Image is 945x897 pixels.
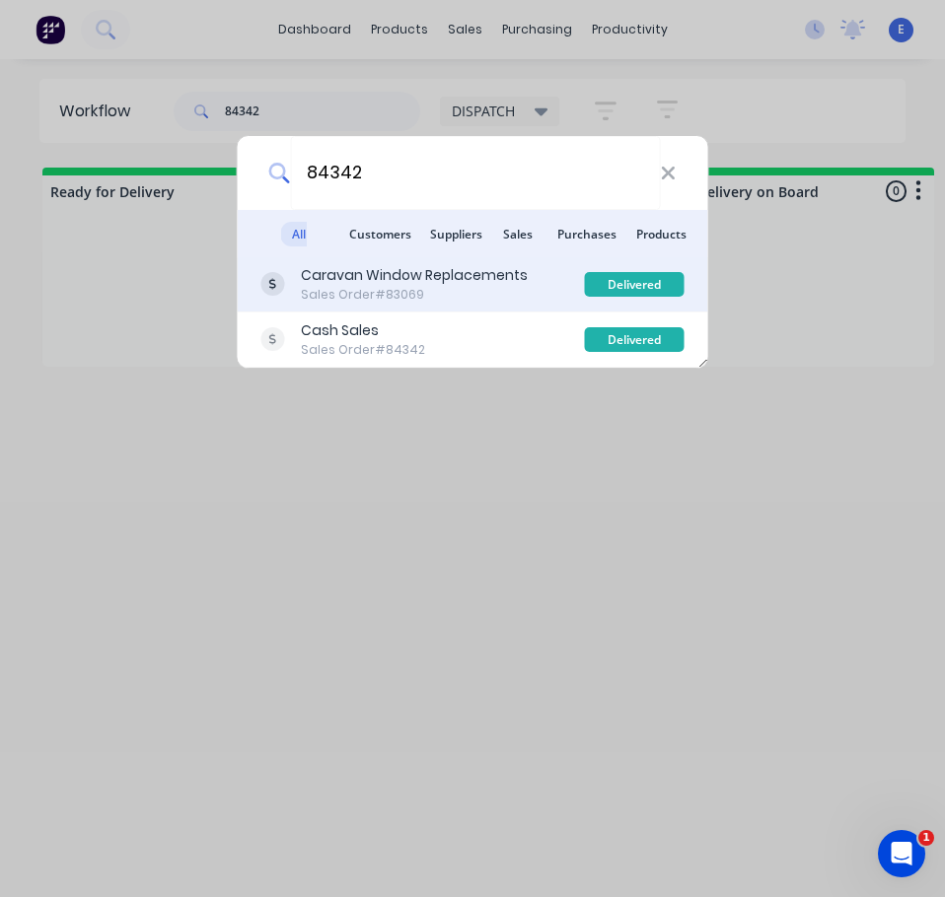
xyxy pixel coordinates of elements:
[267,222,319,295] span: All results
[545,222,628,246] span: Purchases
[290,136,660,210] input: Start typing a customer or supplier name to create a new order...
[301,265,528,286] div: Caravan Window Replacements
[878,830,925,877] iframe: Intercom live chat
[301,341,425,359] div: Sales Order #84342
[418,222,494,246] span: Suppliers
[584,327,684,352] div: Delivered
[301,320,425,341] div: Cash Sales
[584,272,684,297] div: Delivered
[918,830,934,846] span: 1
[337,222,423,246] span: Customers
[301,286,528,304] div: Sales Order #83069
[491,222,545,246] span: Sales
[624,222,698,246] span: Products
